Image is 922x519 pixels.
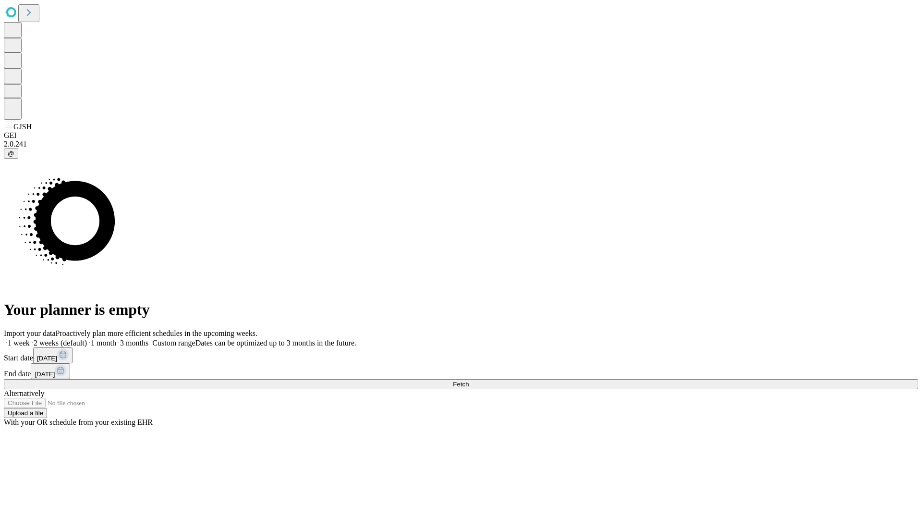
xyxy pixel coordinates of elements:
span: Fetch [453,381,469,388]
span: 1 week [8,339,30,347]
span: With your OR schedule from your existing EHR [4,418,153,426]
span: [DATE] [35,371,55,378]
span: Dates can be optimized up to 3 months in the future. [195,339,356,347]
button: Upload a file [4,408,47,418]
span: [DATE] [37,355,57,362]
button: [DATE] [33,347,73,363]
button: [DATE] [31,363,70,379]
span: Alternatively [4,389,44,397]
span: Import your data [4,329,56,337]
span: Custom range [152,339,195,347]
span: 1 month [91,339,116,347]
span: GJSH [13,123,32,131]
span: Proactively plan more efficient schedules in the upcoming weeks. [56,329,257,337]
div: 2.0.241 [4,140,918,148]
span: 2 weeks (default) [34,339,87,347]
div: GEI [4,131,918,140]
button: @ [4,148,18,159]
span: 3 months [120,339,148,347]
div: Start date [4,347,918,363]
span: @ [8,150,14,157]
div: End date [4,363,918,379]
h1: Your planner is empty [4,301,918,319]
button: Fetch [4,379,918,389]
